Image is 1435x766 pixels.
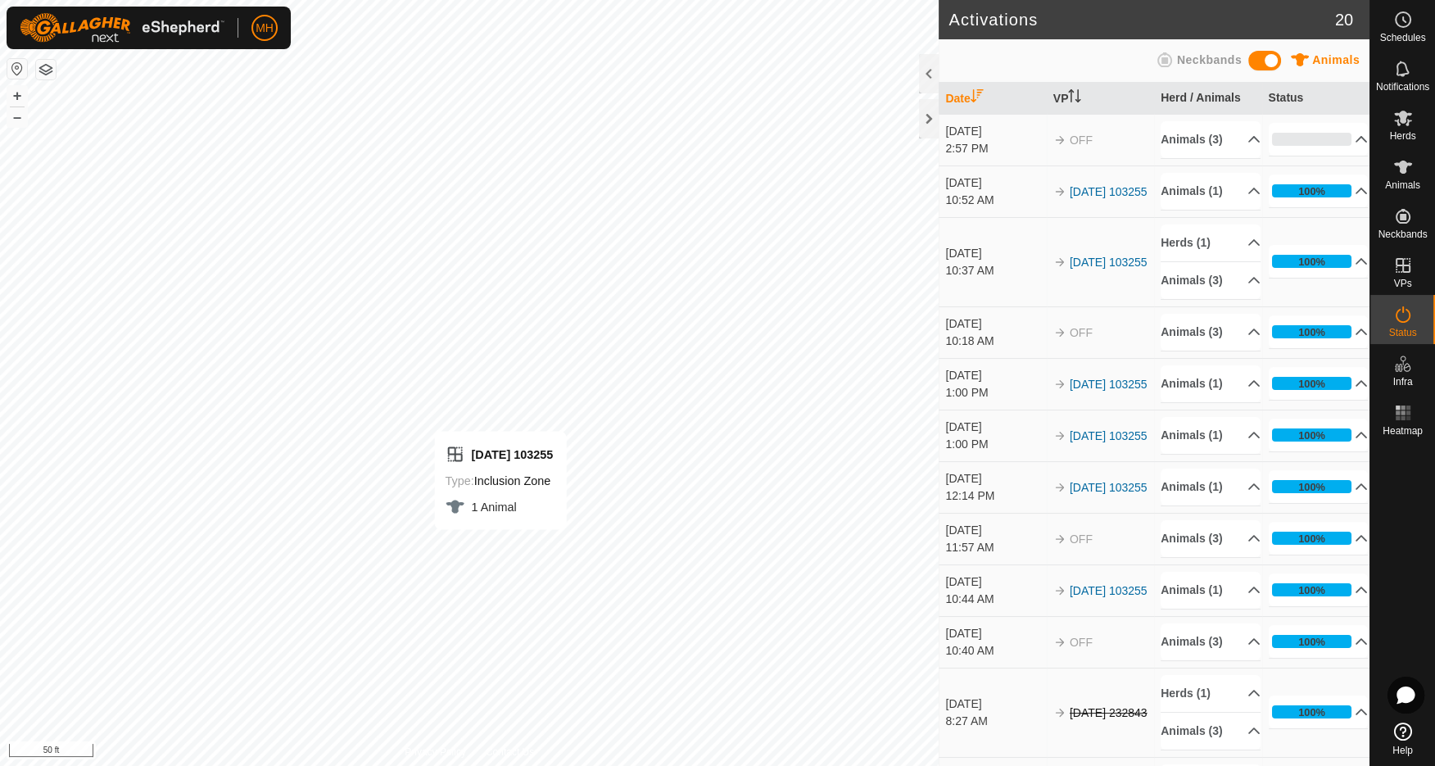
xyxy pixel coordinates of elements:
[1378,229,1427,239] span: Neckbands
[945,487,1045,505] div: 12:14 PM
[945,573,1045,591] div: [DATE]
[1161,173,1261,210] p-accordion-header: Animals (1)
[1272,705,1352,718] div: 100%
[945,470,1045,487] div: [DATE]
[945,333,1045,350] div: 10:18 AM
[1298,254,1325,270] div: 100%
[1161,224,1261,261] p-accordion-header: Herds (1)
[1070,706,1148,719] s: [DATE] 232843
[1161,314,1261,351] p-accordion-header: Animals (3)
[1070,378,1148,391] a: [DATE] 103255
[36,60,56,79] button: Map Layers
[20,13,224,43] img: Gallagher Logo
[1269,470,1369,503] p-accordion-header: 100%
[945,262,1045,279] div: 10:37 AM
[945,436,1045,453] div: 1:00 PM
[1070,533,1093,546] span: OFF
[486,745,534,759] a: Contact Us
[1298,634,1325,650] div: 100%
[1272,583,1352,596] div: 100%
[1161,713,1261,750] p-accordion-header: Animals (3)
[945,539,1045,556] div: 11:57 AM
[1392,377,1412,387] span: Infra
[1383,426,1423,436] span: Heatmap
[1269,245,1369,278] p-accordion-header: 100%
[1272,428,1352,442] div: 100%
[1269,315,1369,348] p-accordion-header: 100%
[1298,531,1325,546] div: 100%
[1272,325,1352,338] div: 100%
[7,107,27,127] button: –
[945,419,1045,436] div: [DATE]
[1335,7,1353,32] span: 20
[945,315,1045,333] div: [DATE]
[7,86,27,106] button: +
[945,522,1045,539] div: [DATE]
[1385,180,1420,190] span: Animals
[1272,184,1352,197] div: 100%
[1053,134,1066,147] img: arrow
[445,496,553,516] div: 1 Animal
[1298,428,1325,443] div: 100%
[1269,175,1369,207] p-accordion-header: 100%
[1070,185,1148,198] a: [DATE] 103255
[1272,480,1352,493] div: 100%
[1070,256,1148,269] a: [DATE] 103255
[1053,636,1066,649] img: arrow
[1269,123,1369,156] p-accordion-header: 0%
[1392,746,1413,755] span: Help
[1269,367,1369,400] p-accordion-header: 100%
[1389,131,1415,141] span: Herds
[1272,133,1352,146] div: 0%
[1298,479,1325,495] div: 100%
[945,591,1045,608] div: 10:44 AM
[1269,696,1369,728] p-accordion-header: 100%
[1393,279,1411,288] span: VPs
[1272,532,1352,545] div: 100%
[1161,469,1261,505] p-accordion-header: Animals (1)
[1053,533,1066,546] img: arrow
[1272,377,1352,390] div: 100%
[1298,582,1325,598] div: 100%
[1269,573,1369,606] p-accordion-header: 100%
[1053,378,1066,391] img: arrow
[1053,429,1066,442] img: arrow
[1154,83,1261,115] th: Herd / Animals
[1272,255,1352,268] div: 100%
[945,245,1045,262] div: [DATE]
[945,625,1045,642] div: [DATE]
[1070,429,1148,442] a: [DATE] 103255
[256,20,274,37] span: MH
[405,745,466,759] a: Privacy Policy
[1272,635,1352,648] div: 100%
[945,696,1045,713] div: [DATE]
[1053,481,1066,494] img: arrow
[1161,572,1261,609] p-accordion-header: Animals (1)
[1161,262,1261,299] p-accordion-header: Animals (3)
[1161,623,1261,660] p-accordion-header: Animals (3)
[1269,522,1369,555] p-accordion-header: 100%
[1298,705,1325,720] div: 100%
[1053,185,1066,198] img: arrow
[1070,326,1093,339] span: OFF
[1161,520,1261,557] p-accordion-header: Animals (3)
[1262,83,1369,115] th: Status
[1298,324,1325,340] div: 100%
[1068,92,1081,105] p-sorticon: Activate to sort
[445,444,553,464] div: [DATE] 103255
[1269,419,1369,451] p-accordion-header: 100%
[1161,365,1261,402] p-accordion-header: Animals (1)
[1053,326,1066,339] img: arrow
[1070,134,1093,147] span: OFF
[948,10,1334,29] h2: Activations
[939,83,1046,115] th: Date
[1070,481,1148,494] a: [DATE] 103255
[1269,625,1369,658] p-accordion-header: 100%
[945,642,1045,659] div: 10:40 AM
[1070,636,1093,649] span: OFF
[1047,83,1154,115] th: VP
[945,123,1045,140] div: [DATE]
[945,192,1045,209] div: 10:52 AM
[7,59,27,79] button: Reset Map
[1298,376,1325,392] div: 100%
